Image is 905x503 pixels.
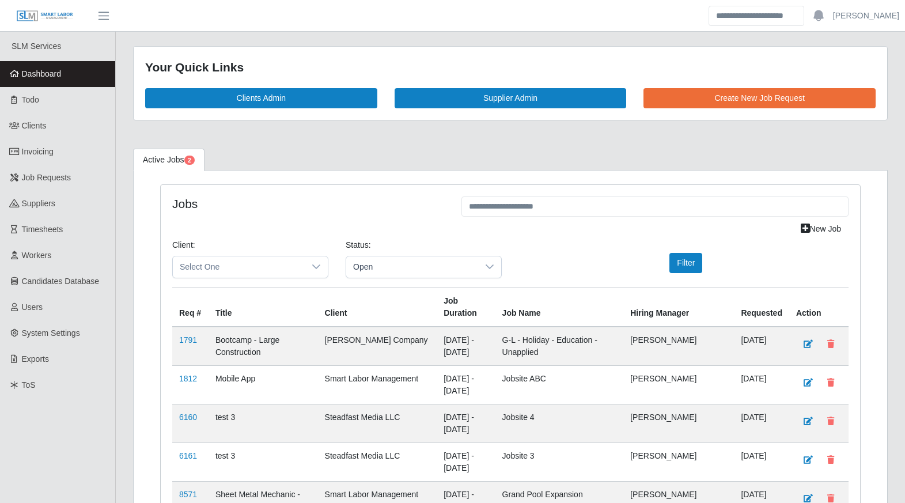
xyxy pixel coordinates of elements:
span: Todo [22,95,39,104]
a: 6161 [179,451,197,460]
td: G-L - Holiday - Education - Unapplied [495,327,624,366]
a: [PERSON_NAME] [833,10,899,22]
td: [DATE] - [DATE] [437,404,495,443]
span: Timesheets [22,225,63,234]
td: Bootcamp - Large Construction [209,327,318,366]
td: [PERSON_NAME] [623,443,734,481]
span: ToS [22,380,36,389]
th: Action [789,288,849,327]
a: Supplier Admin [395,88,627,108]
td: [DATE] [734,365,789,404]
a: Active Jobs [133,149,205,171]
a: 6160 [179,413,197,422]
td: Smart Labor Management [318,365,437,404]
label: Status: [346,239,371,251]
input: Search [709,6,804,26]
td: [PERSON_NAME] [623,404,734,443]
span: Pending Jobs [184,156,195,165]
span: Open [346,256,478,278]
span: System Settings [22,328,80,338]
td: test 3 [209,443,318,481]
span: Dashboard [22,69,62,78]
a: 1791 [179,335,197,345]
th: Req # [172,288,209,327]
span: Exports [22,354,49,364]
a: Clients Admin [145,88,377,108]
span: Invoicing [22,147,54,156]
span: Clients [22,121,47,130]
span: Suppliers [22,199,55,208]
td: [PERSON_NAME] [623,327,734,366]
td: Steadfast Media LLC [318,404,437,443]
td: [PERSON_NAME] Company [318,327,437,366]
div: Your Quick Links [145,58,876,77]
span: Candidates Database [22,277,100,286]
td: test 3 [209,404,318,443]
td: [DATE] - [DATE] [437,443,495,481]
th: Job Duration [437,288,495,327]
a: New Job [793,219,849,239]
td: Mobile App [209,365,318,404]
img: SLM Logo [16,10,74,22]
td: [DATE] [734,404,789,443]
a: 1812 [179,374,197,383]
a: Create New Job Request [643,88,876,108]
span: Users [22,302,43,312]
span: Workers [22,251,52,260]
span: Job Requests [22,173,71,182]
td: Jobsite ABC [495,365,624,404]
td: [PERSON_NAME] [623,365,734,404]
td: [DATE] - [DATE] [437,327,495,366]
td: Steadfast Media LLC [318,443,437,481]
th: Requested [734,288,789,327]
span: SLM Services [12,41,61,51]
td: Jobsite 3 [495,443,624,481]
th: Client [318,288,437,327]
th: Job Name [495,288,624,327]
td: [DATE] [734,327,789,366]
h4: Jobs [172,196,444,211]
span: Select One [173,256,305,278]
td: [DATE] - [DATE] [437,365,495,404]
th: Title [209,288,318,327]
td: [DATE] [734,443,789,481]
button: Filter [669,253,702,273]
th: Hiring Manager [623,288,734,327]
td: Jobsite 4 [495,404,624,443]
a: 8571 [179,490,197,499]
label: Client: [172,239,195,251]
